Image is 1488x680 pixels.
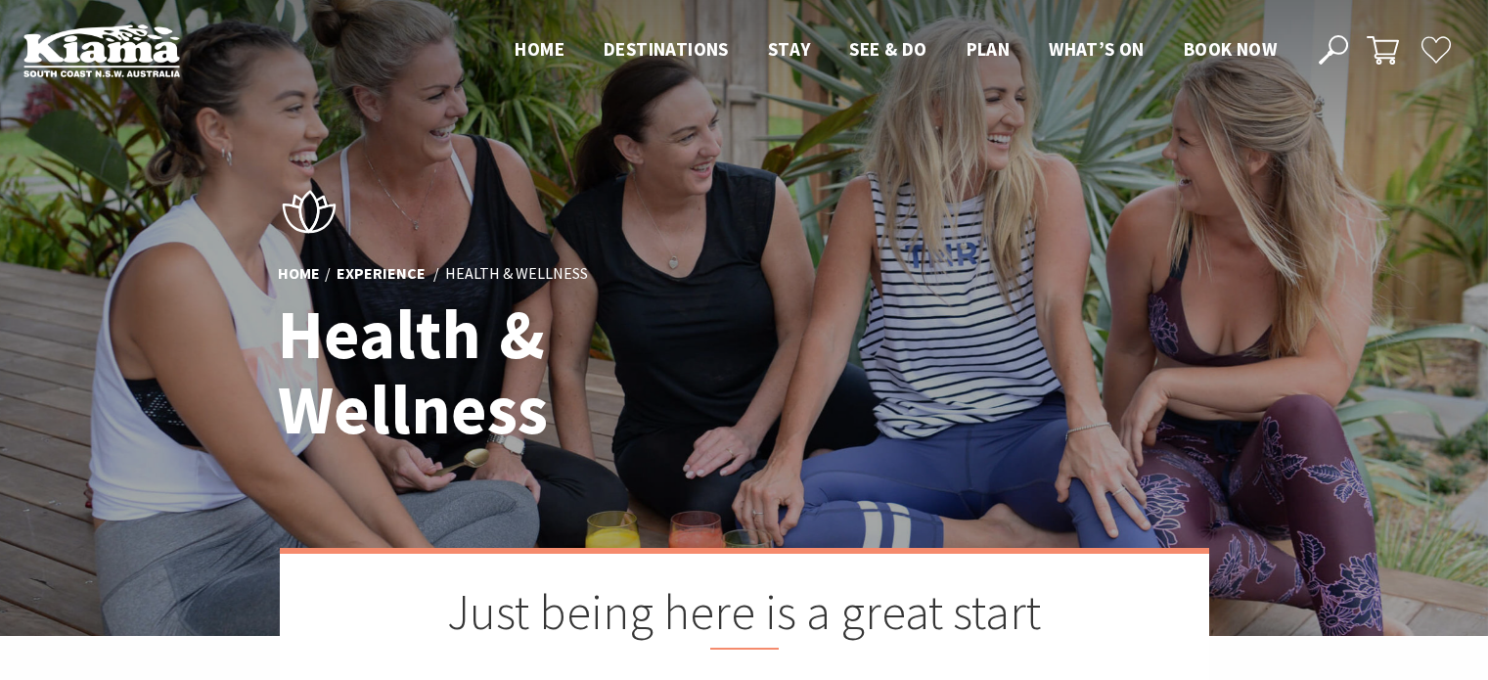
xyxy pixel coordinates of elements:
span: See & Do [849,37,926,61]
span: Book now [1184,37,1277,61]
span: Plan [967,37,1011,61]
a: Experience [337,264,426,286]
img: Kiama Logo [23,23,180,77]
span: What’s On [1049,37,1145,61]
li: Health & Wellness [445,262,588,288]
h2: Just being here is a great start [378,583,1111,650]
span: Destinations [604,37,729,61]
span: Home [515,37,564,61]
nav: Main Menu [495,34,1296,67]
a: Home [278,264,320,286]
span: Stay [768,37,811,61]
h1: Health & Wellness [278,297,831,448]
